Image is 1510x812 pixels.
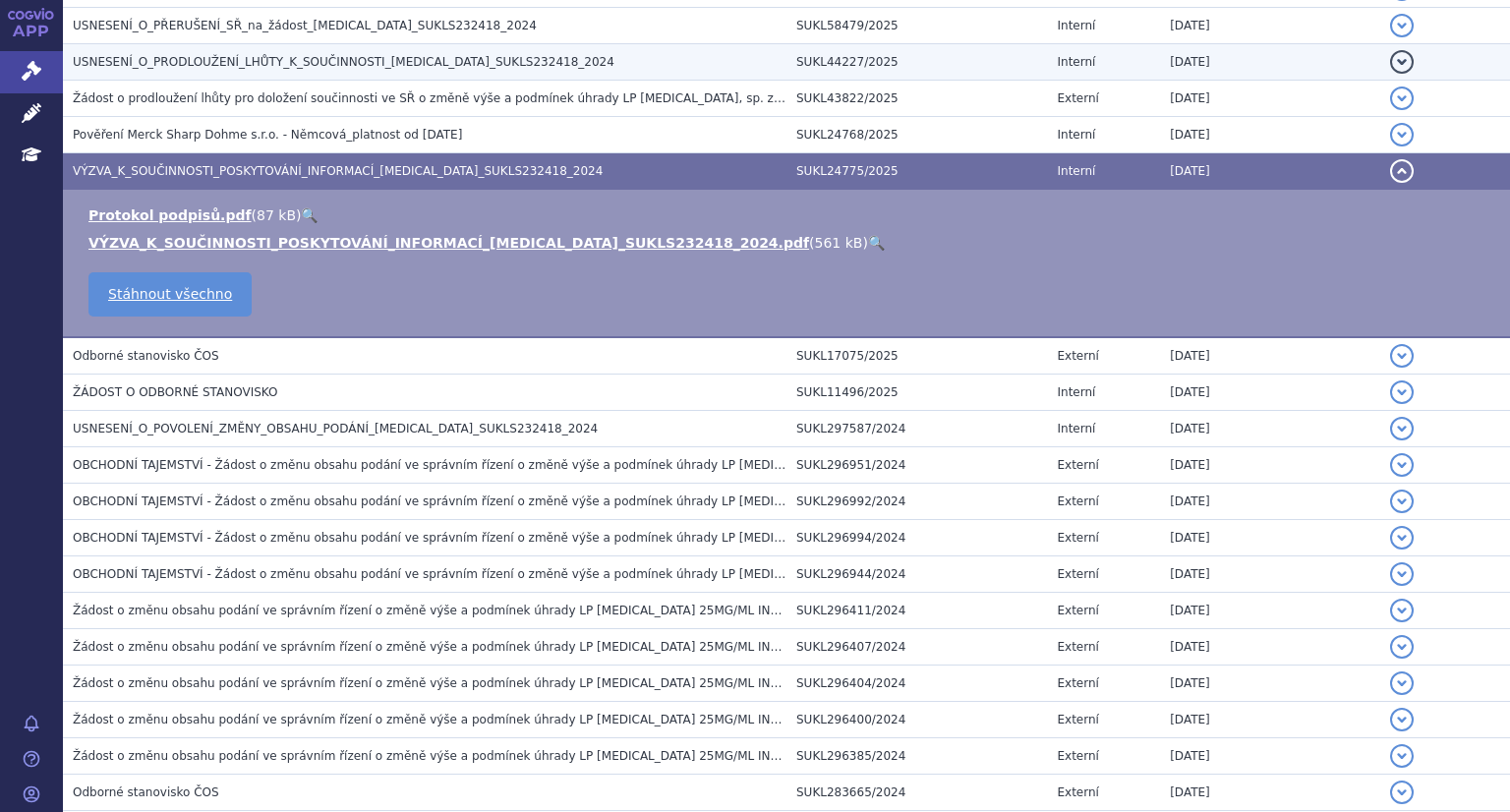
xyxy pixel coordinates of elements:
[73,349,219,363] span: Odborné stanovisko ČOS
[73,55,614,69] span: USNESENÍ_O_PRODLOUŽENÍ_LHŮTY_K_SOUČINNOSTI_KEYTRUDA_SUKLS232418_2024
[1160,8,1380,44] td: [DATE]
[815,235,863,251] span: 561 kB
[1390,599,1414,622] button: detail
[1390,344,1414,368] button: detail
[73,422,598,435] span: USNESENÍ_O_POVOLENÍ_ZMĚNY_OBSAHU_PODÁNÍ_KEYTRUDA_SUKLS232418_2024
[1160,629,1380,666] td: [DATE]
[73,676,1088,690] span: Žádost o změnu obsahu podání ve správním řízení o změně výše a podmínek úhrady LP Keytruda 25MG/M...
[73,785,219,799] span: Odborné stanovisko ČOS
[1160,484,1380,520] td: [DATE]
[786,337,1047,375] td: SUKL17075/2025
[1390,417,1414,440] button: detail
[1057,349,1098,363] span: Externí
[73,640,1088,654] span: Žádost o změnu obsahu podání ve správním řízení o změně výše a podmínek úhrady LP Keytruda 25MG/M...
[1390,490,1414,513] button: detail
[1057,494,1098,508] span: Externí
[1160,81,1380,117] td: [DATE]
[1390,562,1414,586] button: detail
[73,128,462,142] span: Pověření Merck Sharp Dohme s.r.o. - Němcová_platnost od 29.10.2024
[73,91,905,105] span: Žádost o prodloužení lhůty pro doložení součinnosti ve SŘ o změně výše a podmínek úhrady LP KEYTR...
[73,749,1088,763] span: Žádost o změnu obsahu podání ve správním řízení o změně výše a podmínek úhrady LP Keytruda 25MG/M...
[1390,671,1414,695] button: detail
[88,205,1490,225] li: ( )
[1160,738,1380,775] td: [DATE]
[1057,422,1095,435] span: Interní
[73,494,1231,508] span: OBCHODNÍ TAJEMSTVÍ - Žádost o změnu obsahu podání ve správním řízení o změně výše a podmínek úhra...
[1160,702,1380,738] td: [DATE]
[73,385,277,399] span: ŽÁDOST O ODBORNÉ STANOVISKO
[1057,713,1098,726] span: Externí
[786,44,1047,81] td: SUKL44227/2025
[301,207,318,223] a: 🔍
[786,629,1047,666] td: SUKL296407/2024
[786,117,1047,153] td: SUKL24768/2025
[1390,87,1414,110] button: detail
[786,153,1047,190] td: SUKL24775/2025
[1057,749,1098,763] span: Externí
[786,738,1047,775] td: SUKL296385/2024
[786,484,1047,520] td: SUKL296992/2024
[786,447,1047,484] td: SUKL296951/2024
[1057,164,1095,178] span: Interní
[73,567,1092,581] span: OBCHODNÍ TAJEMSTVÍ - Žádost o změnu obsahu podání ve správním řízení o změně výše a podmínek úhra...
[1390,744,1414,768] button: detail
[1390,781,1414,804] button: detail
[1160,666,1380,702] td: [DATE]
[1160,375,1380,411] td: [DATE]
[1057,385,1095,399] span: Interní
[1160,520,1380,556] td: [DATE]
[1057,676,1098,690] span: Externí
[1160,117,1380,153] td: [DATE]
[1390,123,1414,146] button: detail
[73,604,1041,617] span: Žádost o změnu obsahu podání ve správním řízení o změně výše a podmínek úhrady LP Keytruda 25MG/M...
[786,8,1047,44] td: SUKL58479/2025
[1390,14,1414,37] button: detail
[786,520,1047,556] td: SUKL296994/2024
[1057,531,1098,545] span: Externí
[1057,640,1098,654] span: Externí
[786,556,1047,593] td: SUKL296944/2024
[88,207,252,223] a: Protokol podpisů.pdf
[786,375,1047,411] td: SUKL11496/2025
[1160,556,1380,593] td: [DATE]
[257,207,296,223] span: 87 kB
[1160,411,1380,447] td: [DATE]
[1057,19,1095,32] span: Interní
[73,458,1231,472] span: OBCHODNÍ TAJEMSTVÍ - Žádost o změnu obsahu podání ve správním řízení o změně výše a podmínek úhra...
[868,235,885,251] a: 🔍
[1057,604,1098,617] span: Externí
[1160,337,1380,375] td: [DATE]
[73,164,603,178] span: VÝZVA_K_SOUČINNOSTI_POSKYTOVÁNÍ_INFORMACÍ_KEYTRUDA_SUKLS232418_2024
[1160,153,1380,190] td: [DATE]
[1057,55,1095,69] span: Interní
[1390,453,1414,477] button: detail
[73,19,537,32] span: USNESENÍ_O_PŘERUŠENÍ_SŘ_na_žádost_KEYTRUDA_SUKLS232418_2024
[88,233,1490,253] li: ( )
[1160,593,1380,629] td: [DATE]
[786,411,1047,447] td: SUKL297587/2024
[1057,785,1098,799] span: Externí
[1390,380,1414,404] button: detail
[786,666,1047,702] td: SUKL296404/2024
[88,272,252,317] a: Stáhnout všechno
[786,81,1047,117] td: SUKL43822/2025
[1160,44,1380,81] td: [DATE]
[88,235,809,251] a: VÝZVA_K_SOUČINNOSTI_POSKYTOVÁNÍ_INFORMACÍ_[MEDICAL_DATA]_SUKLS232418_2024.pdf
[73,531,1227,545] span: OBCHODNÍ TAJEMSTVÍ - Žádost o změnu obsahu podání ve správním řízení o změně výše a podmínek úhra...
[1160,447,1380,484] td: [DATE]
[786,775,1047,811] td: SUKL283665/2024
[1390,635,1414,659] button: detail
[1390,159,1414,183] button: detail
[1057,458,1098,472] span: Externí
[1057,128,1095,142] span: Interní
[1390,708,1414,731] button: detail
[786,593,1047,629] td: SUKL296411/2024
[1160,775,1380,811] td: [DATE]
[73,713,1088,726] span: Žádost o změnu obsahu podání ve správním řízení o změně výše a podmínek úhrady LP Keytruda 25MG/M...
[1390,50,1414,74] button: detail
[1057,91,1098,105] span: Externí
[786,702,1047,738] td: SUKL296400/2024
[1390,526,1414,550] button: detail
[1057,567,1098,581] span: Externí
